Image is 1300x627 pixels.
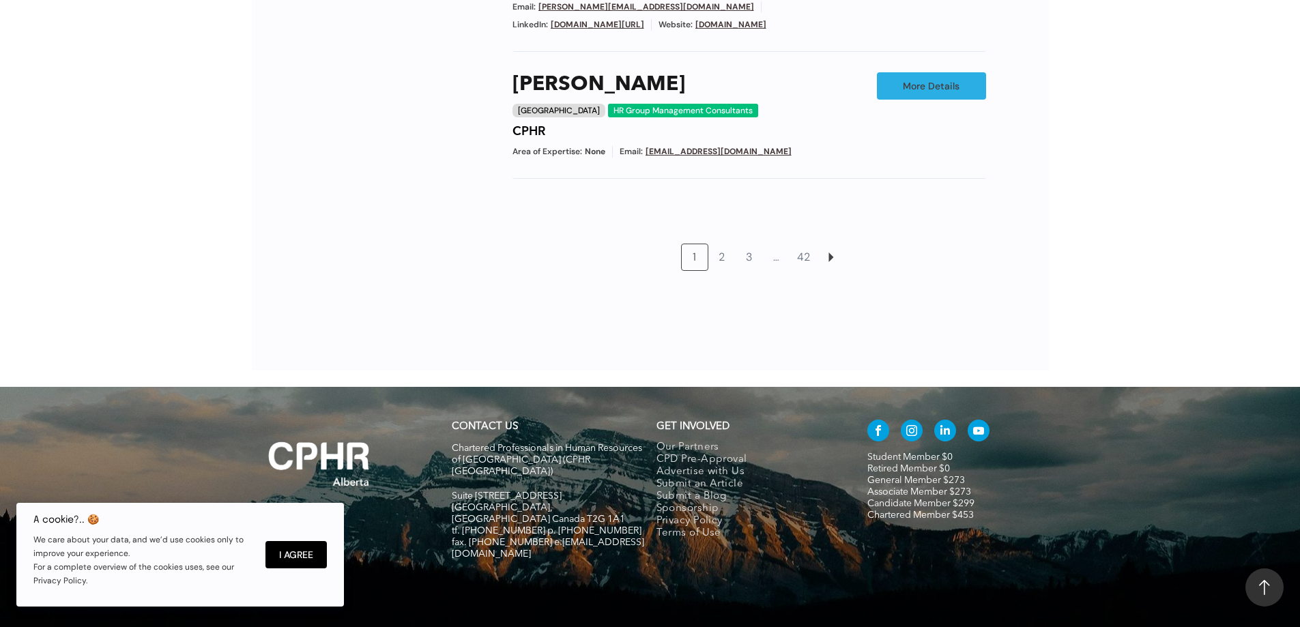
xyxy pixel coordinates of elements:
[656,515,839,527] a: Privacy Policy
[265,541,327,568] button: I Agree
[656,441,839,454] a: Our Partners
[901,420,923,445] a: instagram
[709,244,735,270] a: 2
[551,19,644,30] a: [DOMAIN_NAME][URL]
[585,146,605,158] span: None
[682,244,708,270] a: 1
[512,1,536,13] span: Email:
[512,146,582,158] span: Area of Expertise:
[867,499,974,508] a: Candidate Member $299
[764,244,790,270] a: …
[452,503,625,524] span: [GEOGRAPHIC_DATA], [GEOGRAPHIC_DATA] Canada T2G 1A1
[656,422,730,432] span: GET INVOLVED
[877,72,986,100] a: More Details
[452,491,562,501] span: Suite [STREET_ADDRESS]
[867,452,953,462] a: Student Member $0
[934,420,956,445] a: linkedin
[736,244,762,270] a: 3
[646,146,792,157] a: [EMAIL_ADDRESS][DOMAIN_NAME]
[867,487,971,497] a: Associate Member $273
[656,503,839,515] a: Sponsorship
[620,146,643,158] span: Email:
[33,533,252,587] p: We care about your data, and we’d use cookies only to improve your experience. For a complete ove...
[538,1,754,12] a: [PERSON_NAME][EMAIL_ADDRESS][DOMAIN_NAME]
[241,414,398,514] img: A white background with a few lines on it
[608,104,758,117] div: HR Group Management Consultants
[452,422,518,432] a: CONTACT US
[656,478,839,491] a: Submit an Article
[512,104,605,117] div: [GEOGRAPHIC_DATA]
[452,538,644,559] span: fax. [PHONE_NUMBER] e:[EMAIL_ADDRESS][DOMAIN_NAME]
[791,244,817,270] a: 42
[867,464,950,473] a: Retired Member $0
[867,420,889,445] a: facebook
[659,19,693,31] span: Website:
[656,491,839,503] a: Submit a Blog
[867,510,974,520] a: Chartered Member $453
[33,514,252,525] h6: A cookie?.. 🍪
[452,526,641,536] span: tf. [PHONE_NUMBER] p. [PHONE_NUMBER]
[695,19,766,30] a: [DOMAIN_NAME]
[512,72,685,97] a: [PERSON_NAME]
[656,527,839,540] a: Terms of Use
[968,420,990,445] a: youtube
[512,19,548,31] span: LinkedIn:
[452,443,642,476] span: Chartered Professionals in Human Resources of [GEOGRAPHIC_DATA] (CPHR [GEOGRAPHIC_DATA])
[656,466,839,478] a: Advertise with Us
[512,124,545,139] h4: CPHR
[656,454,839,466] a: CPD Pre-Approval
[867,476,965,485] a: General Member $273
